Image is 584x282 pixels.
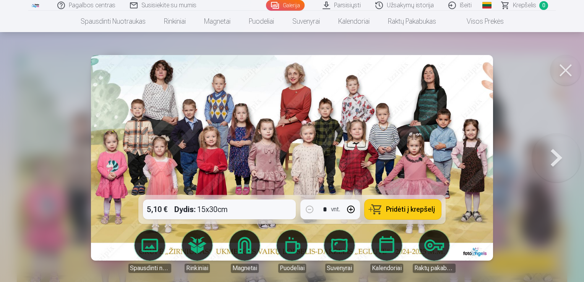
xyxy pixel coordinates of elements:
a: Magnetai [195,11,240,32]
div: Suvenyrai [325,264,354,273]
div: vnt. [331,205,340,214]
div: Rinkiniai [185,264,210,273]
span: 0 [539,1,548,10]
a: Suvenyrai [283,11,329,32]
a: Kalendoriai [365,230,408,273]
div: Kalendoriai [370,264,403,273]
div: Spausdinti nuotraukas [128,264,171,273]
a: Suvenyrai [318,230,361,273]
div: Raktų pakabukas [413,264,456,273]
img: /fa5 [31,3,40,8]
div: Magnetai [231,264,259,273]
a: Magnetai [223,230,266,273]
span: Pridėti į krepšelį [386,206,435,213]
a: Spausdinti nuotraukas [128,230,171,273]
a: Raktų pakabukas [413,230,456,273]
div: Puodeliai [278,264,306,273]
a: Rinkiniai [176,230,219,273]
a: Puodeliai [240,11,283,32]
a: Visos prekės [445,11,513,32]
a: Spausdinti nuotraukas [71,11,155,32]
a: Raktų pakabukas [379,11,445,32]
a: Rinkiniai [155,11,195,32]
a: Puodeliai [271,230,313,273]
a: Kalendoriai [329,11,379,32]
span: Krepšelis [513,1,536,10]
button: Pridėti į krepšelį [365,199,441,219]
